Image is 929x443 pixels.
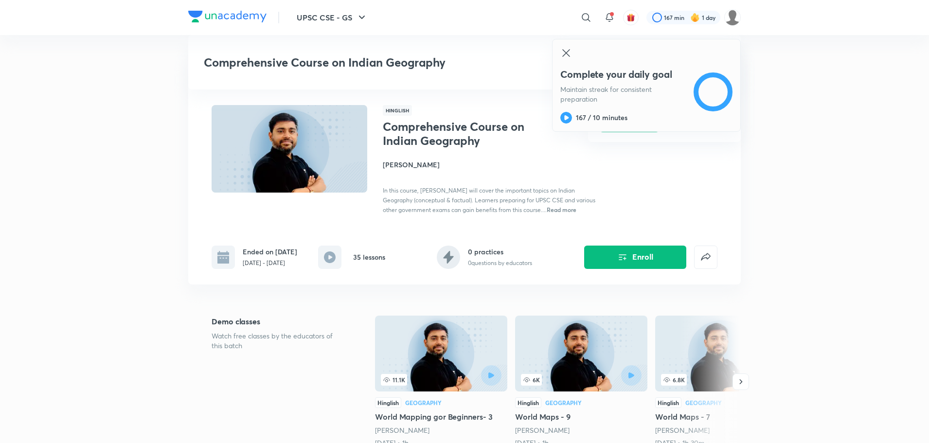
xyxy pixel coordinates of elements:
a: [PERSON_NAME] [655,425,710,435]
span: In this course, [PERSON_NAME] will cover the important topics on Indian Geography (conceptual & f... [383,187,595,213]
h6: 167 / 10 minutes [576,113,627,123]
div: Sudarshan Gurjar [515,425,647,435]
div: Hinglish [515,397,541,408]
img: avatar [626,13,635,22]
button: Enroll [584,246,686,269]
div: Sudarshan Gurjar [655,425,787,435]
h3: Comprehensive Course on Indian Geography [204,55,585,70]
div: Geography [405,400,442,406]
img: streak [690,13,700,22]
a: [PERSON_NAME] [515,425,570,435]
button: UPSC CSE - GS [291,8,374,27]
h1: Comprehensive Course on Indian Geography [383,120,542,148]
h6: 0 practices [468,247,532,257]
div: Sudarshan Gurjar [375,425,507,435]
span: Hinglish [383,105,412,116]
h6: 35 lessons [353,252,385,262]
h5: World Maps - 7 [655,411,787,423]
span: 11.1K [381,374,407,386]
p: Maintain streak for consistent preparation [560,85,687,104]
h4: [PERSON_NAME] [383,159,601,170]
img: Company Logo [188,11,267,22]
button: false [694,246,717,269]
div: Geography [545,400,582,406]
h6: Ended on [DATE] [243,247,297,257]
h5: Demo classes [212,316,344,327]
p: Watch free classes by the educators of this batch [212,331,344,351]
h5: World Maps - 9 [515,411,647,423]
img: Mayank [724,9,741,26]
button: avatar [623,10,639,25]
a: [PERSON_NAME] [375,425,429,435]
p: 0 questions by educators [468,259,532,267]
h4: Complete your daily goal [560,68,687,81]
p: [DATE] - [DATE] [243,259,297,267]
a: Company Logo [188,11,267,25]
h5: World Mapping gor Beginners- 3 [375,411,507,423]
div: Hinglish [655,397,681,408]
span: Read more [547,206,576,213]
span: 6.8K [661,374,687,386]
img: Thumbnail [210,104,369,194]
div: Hinglish [375,397,401,408]
span: 6K [521,374,542,386]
